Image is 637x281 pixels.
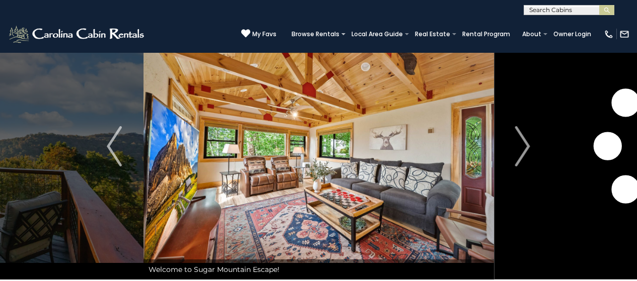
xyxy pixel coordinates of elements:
a: Owner Login [548,27,596,41]
button: Previous [86,13,144,279]
a: Rental Program [457,27,515,41]
a: Real Estate [410,27,455,41]
img: arrow [107,126,122,166]
a: About [517,27,546,41]
span: My Favs [252,30,276,39]
div: Welcome to Sugar Mountain Escape! [144,259,494,279]
img: arrow [515,126,530,166]
a: My Favs [241,29,276,39]
img: White-1-2.png [8,24,147,44]
a: Browse Rentals [287,27,344,41]
img: phone-regular-white.png [604,29,614,39]
a: Local Area Guide [346,27,408,41]
img: mail-regular-white.png [619,29,629,39]
button: Next [493,13,551,279]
